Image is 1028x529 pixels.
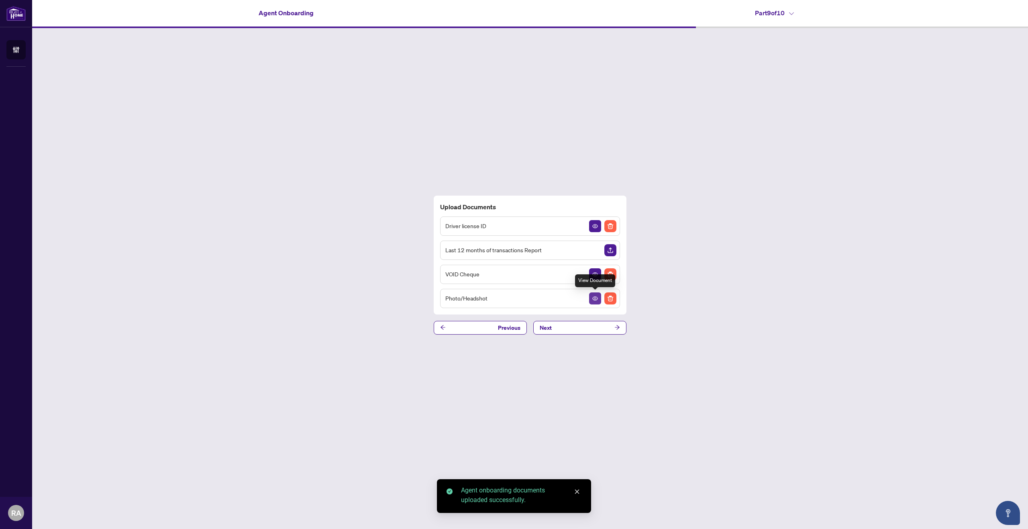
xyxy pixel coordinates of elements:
img: Upload Document [604,244,616,256]
span: View Document [592,296,598,301]
img: Delete File [604,220,616,232]
a: Close [573,487,581,496]
span: View Document [592,223,598,229]
span: Next [540,321,552,334]
h4: Upload Documents [440,202,620,212]
span: arrow-left [440,325,446,330]
span: Previous [498,321,520,334]
img: Delete File [604,268,616,280]
h4: Agent Onboarding [259,8,314,18]
span: check-circle [447,488,453,494]
span: arrow-right [614,325,620,330]
span: close [574,489,580,494]
span: RA [11,507,21,519]
button: Previous [434,321,527,335]
div: View Document [575,274,615,287]
span: VOID Cheque [445,270,479,279]
h4: Part 9 of 10 [755,8,794,18]
span: Last 12 months of transactions Report [445,245,542,255]
img: Delete File [604,292,616,304]
span: Photo/Headshot [445,294,487,303]
span: Driver license ID [445,221,486,231]
span: View Document [592,272,598,277]
button: Next [533,321,626,335]
img: logo [6,6,26,21]
button: Open asap [996,501,1020,525]
div: Agent onboarding documents uploaded successfully. [461,486,581,505]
